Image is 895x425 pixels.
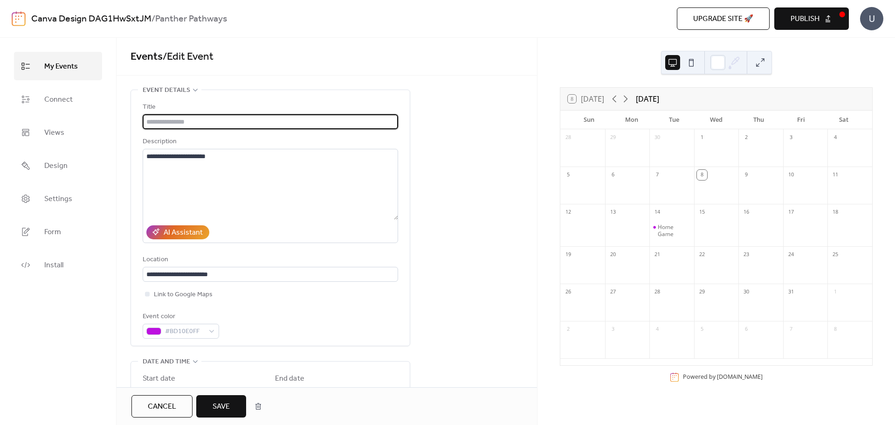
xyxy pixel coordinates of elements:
span: Views [44,125,64,140]
span: Save [213,401,230,412]
b: Panther Pathways [155,10,227,28]
span: Time [210,386,225,397]
span: Install [44,258,63,272]
div: 11 [830,170,840,180]
div: 20 [608,250,618,260]
a: Connect [14,85,102,113]
div: Home Game [649,223,694,238]
div: 8 [697,170,707,180]
div: 10 [786,170,796,180]
div: 19 [563,250,573,260]
div: 5 [697,324,707,334]
b: / [151,10,155,28]
div: 31 [786,287,796,297]
span: Cancel [148,401,176,412]
div: 7 [652,170,662,180]
div: Sat [822,111,865,129]
span: Time [342,386,357,397]
div: 30 [741,287,751,297]
span: / Edit Event [163,47,213,67]
div: Description [143,136,396,147]
div: Location [143,254,396,265]
div: 26 [563,287,573,297]
div: Sun [568,111,610,129]
div: Tue [653,111,695,129]
button: Publish [774,7,849,30]
div: 28 [563,132,573,143]
span: #BD10E0FF [165,326,204,337]
div: 6 [608,170,618,180]
div: 1 [697,132,707,143]
div: 13 [608,207,618,217]
div: 7 [786,324,796,334]
a: Design [14,151,102,180]
div: 25 [830,250,840,260]
span: Connect [44,92,73,107]
button: AI Assistant [146,225,209,239]
div: 1 [830,287,840,297]
div: 17 [786,207,796,217]
div: Powered by [683,373,763,381]
button: Save [196,395,246,418]
span: Link to Google Maps [154,289,213,300]
span: Publish [791,14,819,25]
img: logo [12,11,26,26]
div: 5 [563,170,573,180]
div: Event color [143,311,217,322]
div: 14 [652,207,662,217]
a: Form [14,217,102,246]
div: U [860,7,883,30]
a: Install [14,251,102,279]
div: AI Assistant [164,227,203,238]
div: 2 [741,132,751,143]
a: Views [14,118,102,146]
div: Mon [610,111,653,129]
span: Date and time [143,356,190,368]
div: 16 [741,207,751,217]
div: 24 [786,250,796,260]
div: 15 [697,207,707,217]
div: [DATE] [636,93,659,105]
span: Event details [143,85,190,96]
div: Start date [143,373,175,384]
a: Canva Design DAG1HwSxtJM [31,10,151,28]
div: 28 [652,287,662,297]
div: 12 [563,207,573,217]
div: 23 [741,250,751,260]
div: 9 [741,170,751,180]
div: 4 [652,324,662,334]
a: My Events [14,52,102,80]
span: My Events [44,59,78,74]
button: Upgrade site 🚀 [677,7,770,30]
div: Fri [780,111,822,129]
div: Home Game [658,223,690,238]
div: 3 [608,324,618,334]
div: 8 [830,324,840,334]
span: Date [275,386,289,397]
div: End date [275,373,304,384]
div: 29 [697,287,707,297]
span: Date [143,386,157,397]
div: 22 [697,250,707,260]
a: Events [131,47,163,67]
div: 29 [608,132,618,143]
div: 6 [741,324,751,334]
div: 3 [786,132,796,143]
a: Settings [14,184,102,213]
span: Design [44,159,68,173]
a: [DOMAIN_NAME] [717,373,763,381]
span: Upgrade site 🚀 [693,14,753,25]
div: 4 [830,132,840,143]
div: 21 [652,250,662,260]
div: 18 [830,207,840,217]
div: Thu [737,111,780,129]
div: 30 [652,132,662,143]
div: Title [143,102,396,113]
span: Form [44,225,61,239]
div: 27 [608,287,618,297]
div: 2 [563,324,573,334]
div: Wed [695,111,737,129]
span: Settings [44,192,72,206]
button: Cancel [131,395,193,418]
